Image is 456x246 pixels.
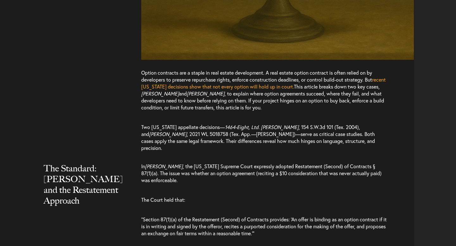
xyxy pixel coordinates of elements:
[141,76,386,90] a: recent [US_STATE] decisions show that not every option will hold up in court.
[294,83,380,90] span: This article breaks down two key cases,
[44,163,127,218] h2: The Standard: [PERSON_NAME] and the Restatement Approach
[141,90,384,111] span: , to explain where option agreements succeed, where they fail, and what developers need to know b...
[141,196,185,203] span: The Court held that:
[225,124,299,130] span: 1464-Eight, Ltd. [PERSON_NAME]
[141,124,360,137] span: , 154 S.W.3d 101 (Tex. 2004), and
[141,69,372,83] span: Option contracts are a staple in real estate development. A real estate option contract is often ...
[141,124,225,130] span: Two [US_STATE] appellate decisions—
[141,163,145,169] span: In
[187,90,225,97] span: [PERSON_NAME]
[149,131,187,137] span: [PERSON_NAME]
[145,163,183,169] span: [PERSON_NAME]
[141,131,375,151] span: , 2021 WL 5018758 (Tex. App.—[PERSON_NAME])—serve as critical case studies. Both cases apply the ...
[141,90,179,97] span: [PERSON_NAME]
[141,216,387,237] span: “Section 87(1)(a) of the Restatement (Second) of Contracts provides: ‘An offer is binding as an o...
[179,90,187,97] span: and
[141,163,382,183] span: , the [US_STATE] Supreme Court expressly adopted Restatement (Second) of Contracts § 87(1)(a). Th...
